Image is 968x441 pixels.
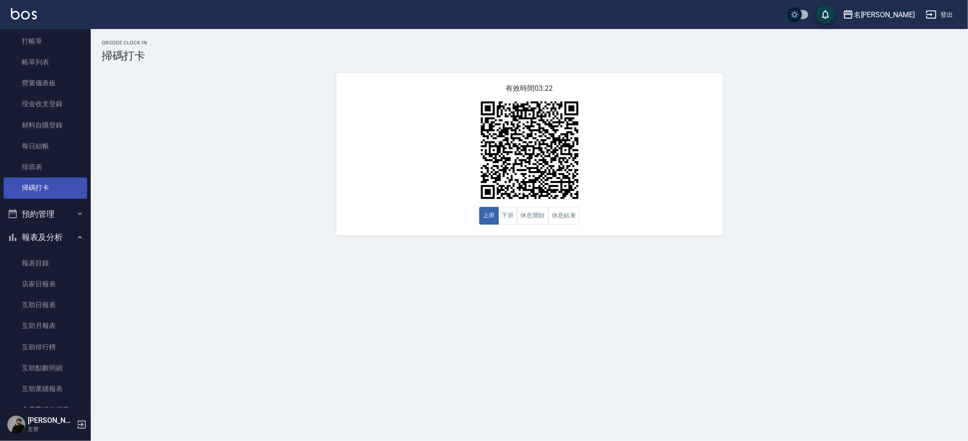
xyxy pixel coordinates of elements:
[816,5,835,24] button: save
[4,136,87,157] a: 每日結帳
[4,337,87,358] a: 互助排行榜
[102,40,957,46] h2: QRcode Clock In
[336,73,723,235] div: 有效時間 03:22
[839,5,919,24] button: 名[PERSON_NAME]
[4,399,87,420] a: 全店業績分析表
[548,207,580,225] button: 休息結束
[4,378,87,399] a: 互助業績報表
[102,49,957,62] h3: 掃碼打卡
[4,93,87,114] a: 現金收支登錄
[4,202,87,226] button: 預約管理
[28,416,74,425] h5: [PERSON_NAME]
[4,253,87,274] a: 報表目錄
[517,207,549,225] button: 休息開始
[4,315,87,336] a: 互助月報表
[4,294,87,315] a: 互助日報表
[28,425,74,433] p: 主管
[4,225,87,249] button: 報表及分析
[4,274,87,294] a: 店家日報表
[479,207,499,225] button: 上班
[4,177,87,198] a: 掃碼打卡
[4,157,87,177] a: 排班表
[7,416,25,434] img: Person
[854,9,915,20] div: 名[PERSON_NAME]
[4,115,87,136] a: 材料自購登錄
[4,31,87,52] a: 打帳單
[4,358,87,378] a: 互助點數明細
[11,8,37,20] img: Logo
[4,52,87,73] a: 帳單列表
[498,207,518,225] button: 下班
[4,73,87,93] a: 營業儀表板
[922,6,957,23] button: 登出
